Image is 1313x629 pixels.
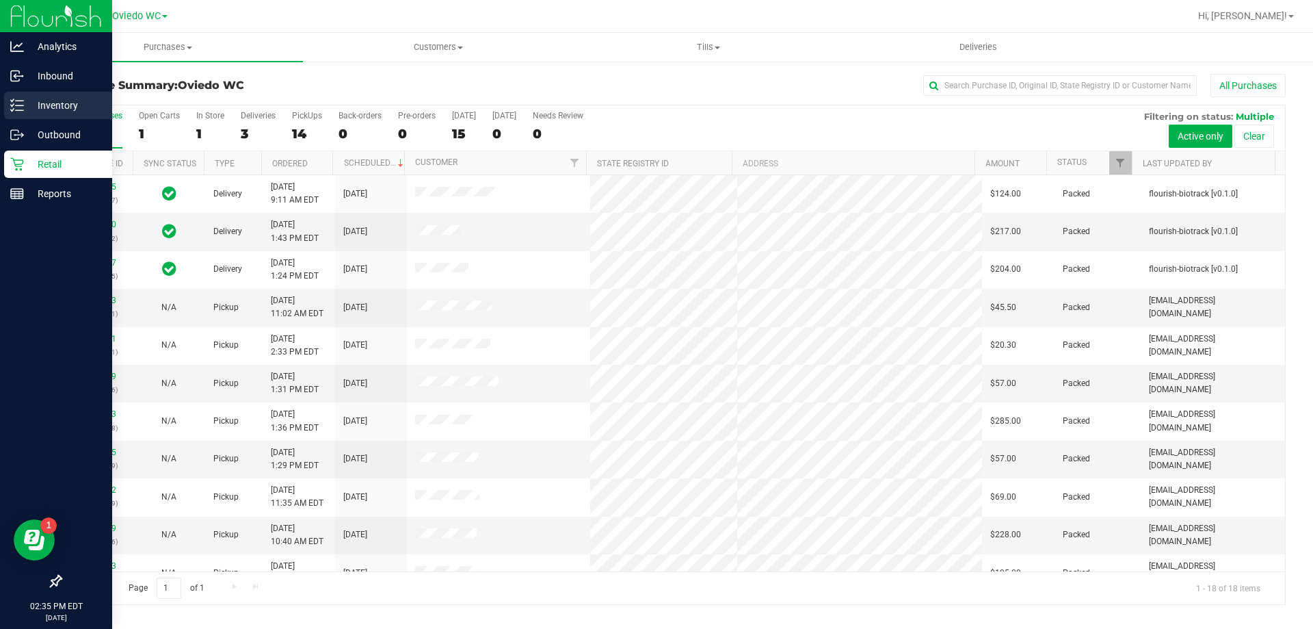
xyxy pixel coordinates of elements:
[1063,415,1090,428] span: Packed
[241,126,276,142] div: 3
[78,485,116,495] a: 11827872
[573,33,843,62] a: Tills
[1169,125,1232,148] button: Active only
[196,126,224,142] div: 1
[343,188,367,201] span: [DATE]
[533,126,583,142] div: 0
[33,41,303,53] span: Purchases
[10,187,24,201] inline-svg: Reports
[161,416,176,426] span: Not Applicable
[1109,151,1132,175] a: Filter
[343,301,367,314] span: [DATE]
[6,613,106,623] p: [DATE]
[161,530,176,539] span: Not Applicable
[213,301,239,314] span: Pickup
[161,339,176,352] button: N/A
[271,484,323,510] span: [DATE] 11:35 AM EDT
[161,567,176,580] button: N/A
[272,159,308,168] a: Ordered
[990,567,1021,580] span: $105.00
[139,111,180,120] div: Open Carts
[533,111,583,120] div: Needs Review
[78,182,116,192] a: 11826295
[213,188,242,201] span: Delivery
[492,111,516,120] div: [DATE]
[161,303,176,312] span: Not Applicable
[24,127,106,143] p: Outbound
[213,377,239,390] span: Pickup
[78,448,116,457] a: 11828415
[343,452,367,465] span: [DATE]
[10,69,24,83] inline-svg: Inbound
[1063,528,1090,541] span: Packed
[990,452,1016,465] span: $57.00
[990,188,1021,201] span: $124.00
[78,220,116,229] a: 11829010
[343,377,367,390] span: [DATE]
[241,111,276,120] div: Deliveries
[1063,452,1090,465] span: Packed
[343,339,367,352] span: [DATE]
[78,296,116,305] a: 11827573
[10,40,24,53] inline-svg: Analytics
[78,258,116,268] a: 11823167
[574,41,843,53] span: Tills
[40,517,57,534] iframe: Resource center unread badge
[1057,157,1087,167] a: Status
[990,377,1016,390] span: $57.00
[271,333,319,359] span: [DATE] 2:33 PM EDT
[24,156,106,172] p: Retail
[1198,10,1287,21] span: Hi, [PERSON_NAME]!
[161,301,176,314] button: N/A
[1149,446,1277,472] span: [EMAIL_ADDRESS][DOMAIN_NAME]
[213,339,239,352] span: Pickup
[990,339,1016,352] span: $20.30
[213,263,242,276] span: Delivery
[271,181,319,207] span: [DATE] 9:11 AM EDT
[1149,560,1277,586] span: [EMAIL_ADDRESS][DOMAIN_NAME]
[990,225,1021,238] span: $217.00
[304,41,572,53] span: Customers
[161,454,176,463] span: Not Applicable
[452,111,476,120] div: [DATE]
[78,524,116,533] a: 11827329
[1149,522,1277,548] span: [EMAIL_ADDRESS][DOMAIN_NAME]
[161,340,176,350] span: Not Applicable
[271,370,319,396] span: [DATE] 1:31 PM EDT
[343,263,367,276] span: [DATE]
[398,126,436,142] div: 0
[10,99,24,112] inline-svg: Inventory
[117,578,215,599] span: Page of 1
[990,301,1016,314] span: $45.50
[1149,484,1277,510] span: [EMAIL_ADDRESS][DOMAIN_NAME]
[343,491,367,504] span: [DATE]
[343,567,367,580] span: [DATE]
[843,33,1113,62] a: Deliveries
[990,415,1021,428] span: $285.00
[990,263,1021,276] span: $204.00
[985,159,1020,168] a: Amount
[271,218,319,244] span: [DATE] 1:43 PM EDT
[1063,377,1090,390] span: Packed
[162,222,176,241] span: In Sync
[78,409,116,419] a: 11828433
[1063,491,1090,504] span: Packed
[161,528,176,541] button: N/A
[1210,74,1286,97] button: All Purchases
[339,126,382,142] div: 0
[271,446,319,472] span: [DATE] 1:29 PM EDT
[1149,408,1277,434] span: [EMAIL_ADDRESS][DOMAIN_NAME]
[271,257,319,283] span: [DATE] 1:24 PM EDT
[1144,111,1233,122] span: Filtering on status:
[415,157,457,167] a: Customer
[292,126,322,142] div: 14
[990,491,1016,504] span: $69.00
[923,75,1197,96] input: Search Purchase ID, Original ID, State Registry ID or Customer Name...
[492,126,516,142] div: 0
[213,567,239,580] span: Pickup
[398,111,436,120] div: Pre-orders
[10,157,24,171] inline-svg: Retail
[339,111,382,120] div: Back-orders
[1063,567,1090,580] span: Packed
[213,452,239,465] span: Pickup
